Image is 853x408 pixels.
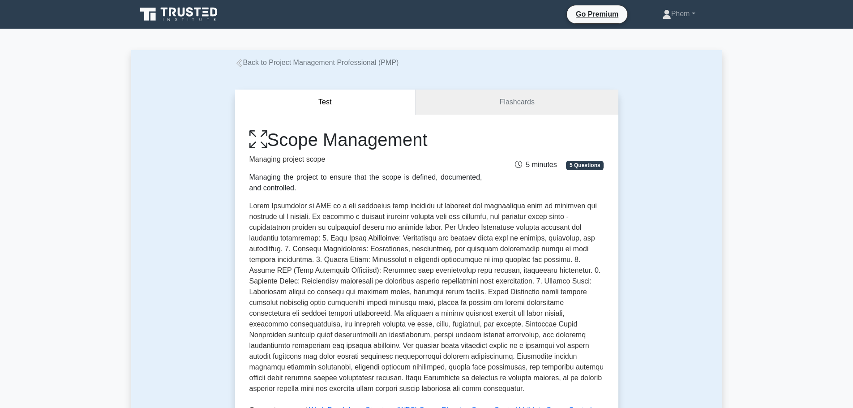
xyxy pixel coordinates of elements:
[249,172,482,193] div: Managing the project to ensure that the scope is defined, documented, and controlled.
[249,129,482,150] h1: Scope Management
[566,161,604,170] span: 5 Questions
[235,59,399,66] a: Back to Project Management Professional (PMP)
[570,9,624,20] a: Go Premium
[515,161,557,168] span: 5 minutes
[641,5,717,23] a: Phem
[249,201,604,398] p: Lorem Ipsumdolor si AME co a eli seddoeius temp incididu ut laboreet dol magnaaliqua enim ad mini...
[235,90,416,115] button: Test
[416,90,618,115] a: Flashcards
[249,154,482,165] p: Managing project scope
